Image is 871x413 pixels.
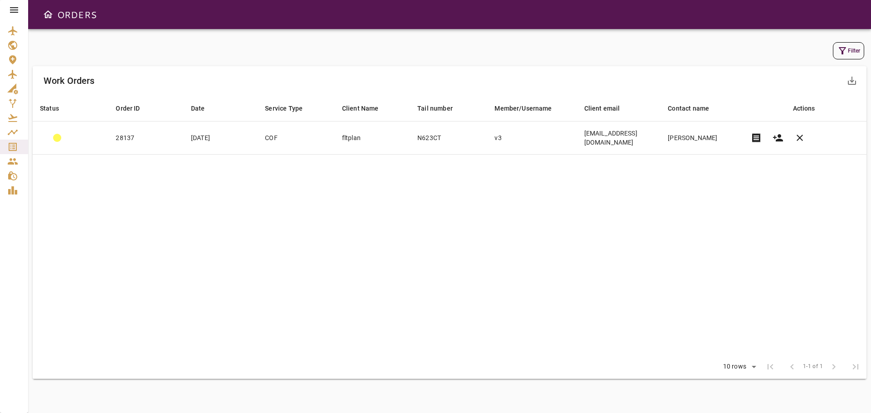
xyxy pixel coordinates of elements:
[789,127,811,149] button: Cancel order
[265,103,303,114] div: Service Type
[191,103,205,114] div: Date
[417,103,453,114] div: Tail number
[108,121,184,155] td: 28137
[745,127,767,149] button: Invoice order
[342,103,391,114] span: Client Name
[57,7,97,22] h6: ORDERS
[661,121,743,155] td: [PERSON_NAME]
[847,75,857,86] span: save_alt
[53,134,61,142] div: ADMIN
[116,103,152,114] span: Order ID
[721,363,749,370] div: 10 rows
[767,127,789,149] button: Create customer
[487,121,577,155] td: v3
[40,103,59,114] div: Status
[668,103,721,114] span: Contact name
[44,73,95,88] h6: Work Orders
[191,103,217,114] span: Date
[417,103,465,114] span: Tail number
[584,103,632,114] span: Client email
[258,121,335,155] td: COF
[833,42,864,59] button: Filter
[794,132,805,143] span: clear
[668,103,709,114] div: Contact name
[410,121,487,155] td: N623CT
[717,360,759,374] div: 10 rows
[116,103,140,114] div: Order ID
[335,121,410,155] td: fltplan
[751,132,762,143] span: receipt
[759,356,781,378] span: First Page
[39,5,57,24] button: Open drawer
[584,103,620,114] div: Client email
[781,356,803,378] span: Previous Page
[265,103,314,114] span: Service Type
[184,121,258,155] td: [DATE]
[494,103,552,114] div: Member/Username
[577,121,661,155] td: [EMAIL_ADDRESS][DOMAIN_NAME]
[803,362,823,371] span: 1-1 of 1
[845,356,866,378] span: Last Page
[40,103,71,114] span: Status
[342,103,379,114] div: Client Name
[823,356,845,378] span: Next Page
[841,70,863,92] button: Export
[494,103,563,114] span: Member/Username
